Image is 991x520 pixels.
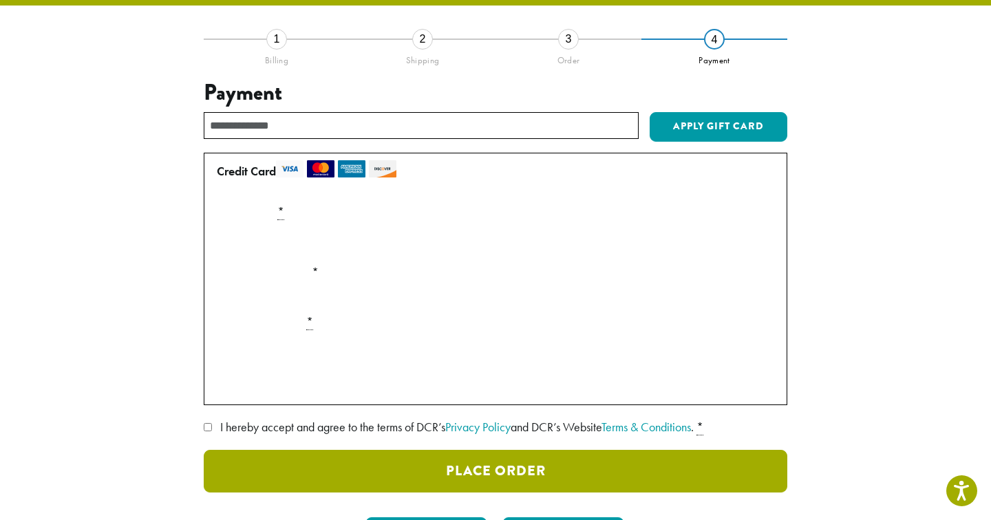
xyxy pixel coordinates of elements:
[495,50,641,66] div: Order
[601,419,691,435] a: Terms & Conditions
[704,29,725,50] div: 4
[277,204,284,220] abbr: required
[696,419,703,435] abbr: required
[412,29,433,50] div: 2
[266,29,287,50] div: 1
[276,160,303,177] img: visa
[350,50,495,66] div: Shipping
[220,419,694,435] span: I hereby accept and agree to the terms of DCR’s and DCR’s Website .
[650,112,787,142] button: Apply Gift Card
[369,160,396,177] img: discover
[558,29,579,50] div: 3
[641,50,787,66] div: Payment
[204,450,787,492] button: Place Order
[445,419,511,435] a: Privacy Policy
[204,423,212,431] input: I hereby accept and agree to the terms of DCR’sPrivacy Policyand DCR’s WebsiteTerms & Conditions. *
[204,80,787,106] h3: Payment
[217,160,769,182] label: Credit Card
[306,314,313,330] abbr: required
[307,160,334,177] img: mastercard
[338,160,365,177] img: amex
[204,50,350,66] div: Billing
